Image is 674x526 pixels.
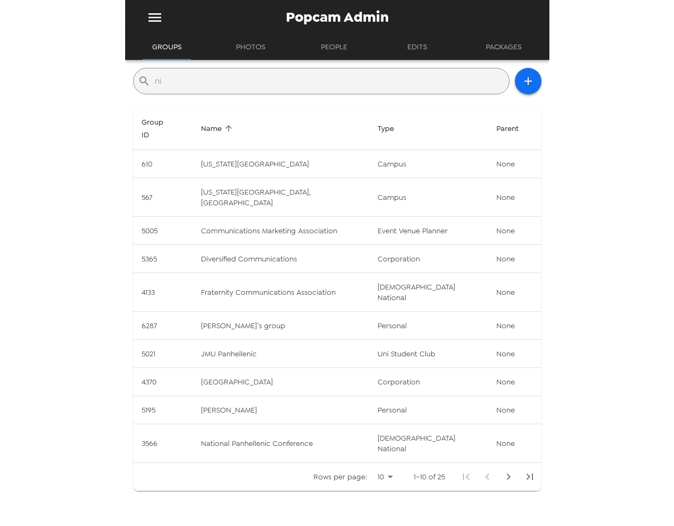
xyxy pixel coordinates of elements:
[133,245,192,273] td: 5365
[369,245,488,273] td: corporation
[488,368,541,396] td: None
[414,471,445,482] p: 1–10 of 25
[498,466,519,487] button: Next Page
[192,368,369,396] td: [GEOGRAPHIC_DATA]
[133,273,192,312] td: 4133
[310,34,358,60] button: People
[476,34,531,60] button: Packages
[192,312,369,340] td: [PERSON_NAME]’s group
[133,178,192,217] td: 567
[192,150,369,178] td: [US_STATE][GEOGRAPHIC_DATA]
[369,273,488,312] td: [DEMOGRAPHIC_DATA] national
[192,424,369,463] td: National Panhellenic Conference
[496,122,532,135] span: Cannot sort by this property
[133,150,192,178] td: 610
[371,469,397,485] div: 10
[133,217,192,245] td: 5005
[192,273,369,312] td: Fraternity Communications Association
[286,10,389,24] span: Popcam Admin
[488,273,541,312] td: None
[133,312,192,340] td: 6287
[369,340,488,368] td: uni student club
[369,150,488,178] td: campus
[488,312,541,340] td: None
[488,178,541,217] td: None
[226,34,275,60] button: Photos
[488,217,541,245] td: None
[488,396,541,424] td: None
[142,116,184,141] span: Sort
[192,396,369,424] td: [PERSON_NAME]
[369,396,488,424] td: personal
[201,122,235,135] span: Sort
[133,396,192,424] td: 5195
[192,178,369,217] td: [US_STATE][GEOGRAPHIC_DATA], [GEOGRAPHIC_DATA]
[378,122,408,135] span: Sort
[133,340,192,368] td: 5021
[488,424,541,463] td: None
[369,178,488,217] td: campus
[369,368,488,396] td: corporation
[313,471,367,482] p: Rows per page:
[133,368,192,396] td: 4370
[143,34,191,60] button: Groups
[192,245,369,273] td: Diversified Communications
[519,466,540,487] button: Last Page
[369,424,488,463] td: [DEMOGRAPHIC_DATA] national
[192,340,369,368] td: JMU Panhellenic
[369,217,488,245] td: event venue planner
[488,150,541,178] td: None
[192,217,369,245] td: Communications Marketing Association
[155,73,505,90] input: Find a group
[488,245,541,273] td: None
[488,340,541,368] td: None
[133,424,192,463] td: 3566
[393,34,441,60] button: Edits
[369,312,488,340] td: personal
